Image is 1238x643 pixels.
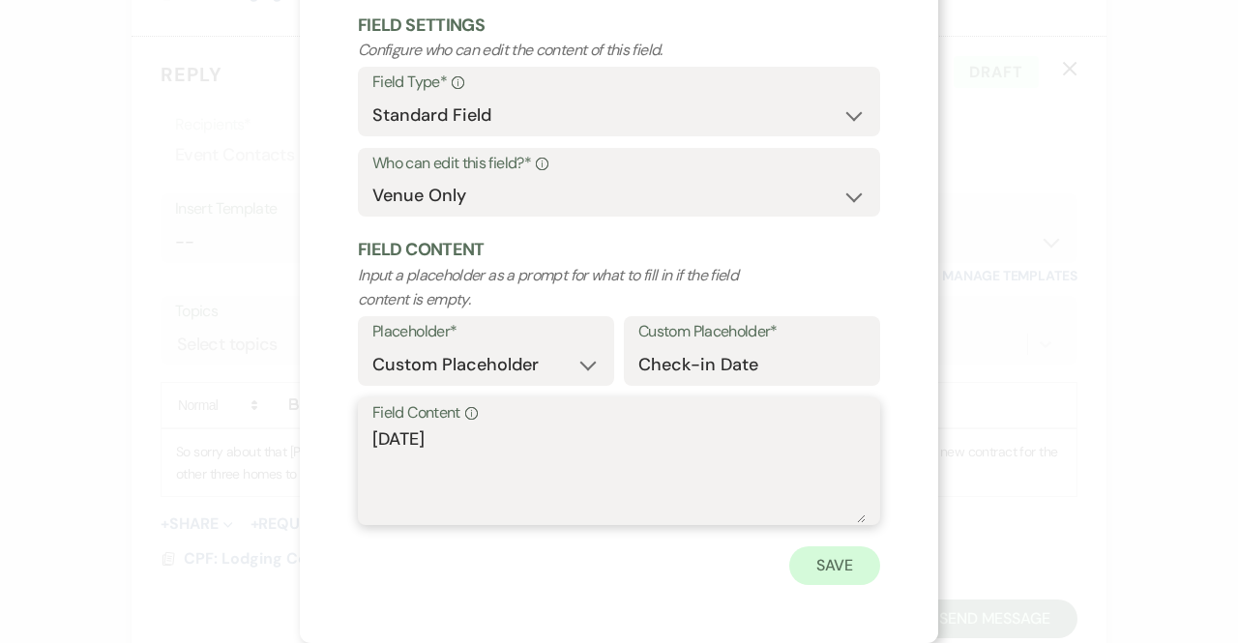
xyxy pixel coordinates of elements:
textarea: [DATE] [372,426,866,523]
label: Field Content [372,399,866,427]
label: Custom Placeholder* [638,318,866,346]
p: Configure who can edit the content of this field. [358,38,776,63]
h2: Field Settings [358,14,880,38]
label: Who can edit this field?* [372,150,866,178]
label: Placeholder* [372,318,600,346]
button: Save [789,546,880,585]
h2: Field Content [358,238,880,262]
label: Field Type* [372,69,866,97]
p: Input a placeholder as a prompt for what to fill in if the field content is empty. [358,263,776,312]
